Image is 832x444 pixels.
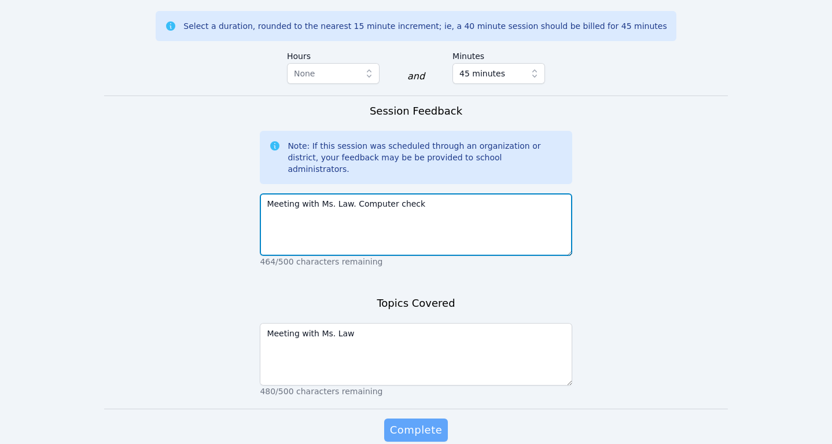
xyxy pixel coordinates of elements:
button: None [287,63,380,84]
div: Note: If this session was scheduled through an organization or district, your feedback may be be ... [288,140,562,175]
span: 45 minutes [459,67,505,80]
div: Select a duration, rounded to the nearest 15 minute increment; ie, a 40 minute session should be ... [183,20,667,32]
label: Hours [287,46,380,63]
h3: Topics Covered [377,295,455,311]
span: None [294,69,315,78]
button: 45 minutes [452,63,545,84]
textarea: Meeting with Ms. Law. Computer check [260,193,572,256]
label: Minutes [452,46,545,63]
p: 480/500 characters remaining [260,386,572,397]
textarea: Meeting with Ms. Law [260,323,572,386]
div: and [407,69,425,83]
span: Complete [390,422,442,438]
button: Complete [384,419,448,442]
p: 464/500 characters remaining [260,256,572,267]
h3: Session Feedback [370,103,462,119]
